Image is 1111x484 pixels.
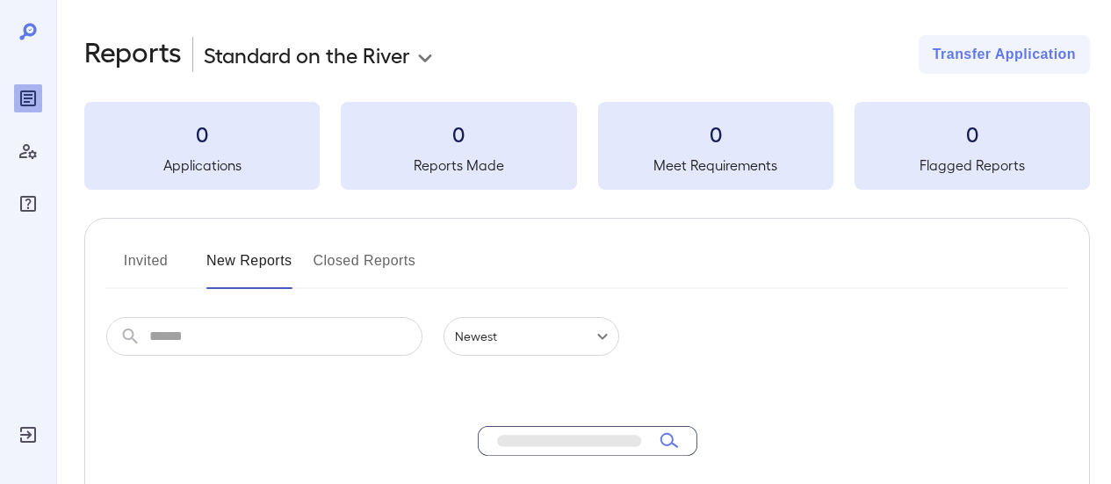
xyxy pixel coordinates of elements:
button: Closed Reports [314,247,416,289]
div: Manage Users [14,137,42,165]
div: Log Out [14,421,42,449]
h3: 0 [84,119,320,148]
div: FAQ [14,190,42,218]
div: Newest [444,317,619,356]
h5: Applications [84,155,320,176]
button: Transfer Application [919,35,1090,74]
h5: Flagged Reports [855,155,1090,176]
button: New Reports [206,247,292,289]
h3: 0 [598,119,833,148]
div: Reports [14,84,42,112]
p: Standard on the River [204,40,410,69]
button: Invited [106,247,185,289]
h3: 0 [341,119,576,148]
h3: 0 [855,119,1090,148]
summary: 0Applications0Reports Made0Meet Requirements0Flagged Reports [84,102,1090,190]
h2: Reports [84,35,182,74]
h5: Meet Requirements [598,155,833,176]
h5: Reports Made [341,155,576,176]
